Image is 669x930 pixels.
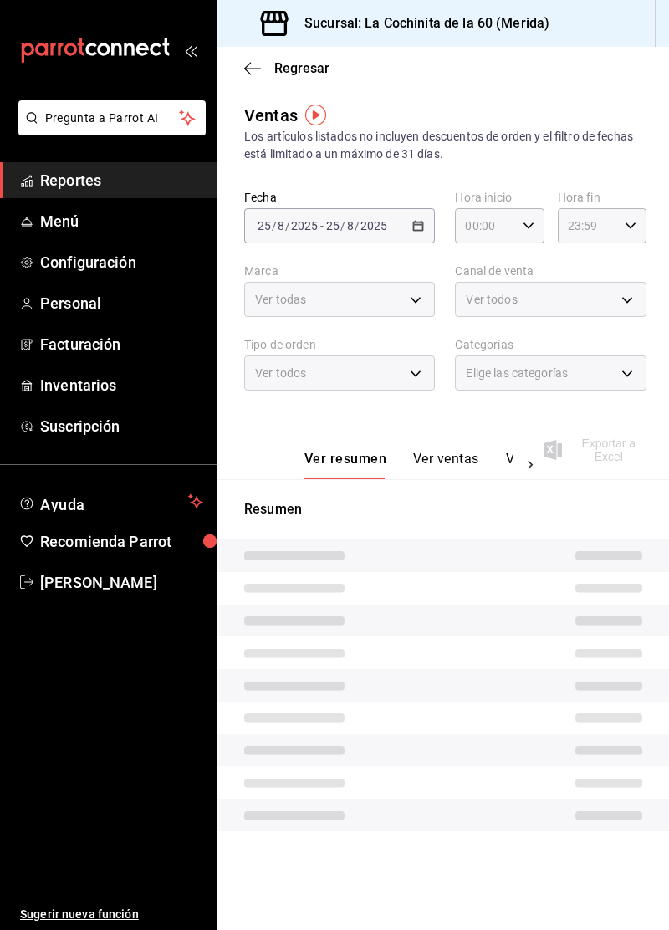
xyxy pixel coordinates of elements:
[305,105,326,125] img: Tooltip marker
[455,265,646,277] label: Canal de venta
[506,451,573,479] button: Ver cargos
[355,219,360,232] span: /
[466,365,568,381] span: Elige las categorías
[320,219,324,232] span: -
[40,374,203,396] span: Inventarios
[40,210,203,232] span: Menú
[290,219,319,232] input: ----
[304,451,386,479] button: Ver resumen
[244,103,298,128] div: Ventas
[340,219,345,232] span: /
[413,451,479,479] button: Ver ventas
[272,219,277,232] span: /
[40,333,203,355] span: Facturación
[40,492,181,512] span: Ayuda
[244,265,435,277] label: Marca
[244,128,642,163] div: Los artículos listados no incluyen descuentos de orden y el filtro de fechas está limitado a un m...
[285,219,290,232] span: /
[40,251,203,273] span: Configuración
[325,219,340,232] input: --
[291,13,549,33] h3: Sucursal: La Cochinita de la 60 (Merida)
[466,291,517,308] span: Ver todos
[18,100,206,135] button: Pregunta a Parrot AI
[45,110,180,127] span: Pregunta a Parrot AI
[257,219,272,232] input: --
[40,571,203,594] span: [PERSON_NAME]
[244,499,642,519] p: Resumen
[40,169,203,192] span: Reportes
[40,530,203,553] span: Recomienda Parrot
[244,339,435,350] label: Tipo de orden
[255,291,306,308] span: Ver todas
[40,415,203,437] span: Suscripción
[244,192,435,203] label: Fecha
[455,339,646,350] label: Categorías
[360,219,388,232] input: ----
[20,906,203,923] span: Sugerir nueva función
[255,365,306,381] span: Ver todos
[277,219,285,232] input: --
[12,121,206,139] a: Pregunta a Parrot AI
[40,292,203,314] span: Personal
[455,192,544,203] label: Hora inicio
[346,219,355,232] input: --
[274,60,329,76] span: Regresar
[558,192,646,203] label: Hora fin
[184,43,197,57] button: open_drawer_menu
[244,60,329,76] button: Regresar
[304,451,513,479] div: navigation tabs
